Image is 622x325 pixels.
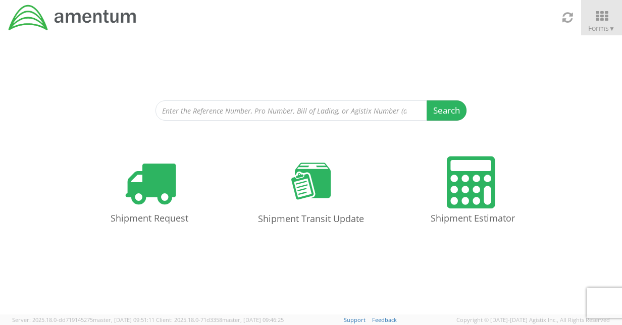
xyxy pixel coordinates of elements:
a: Shipment Request [74,146,225,239]
span: Forms [588,23,615,33]
span: ▼ [609,24,615,33]
a: Shipment Transit Update [235,146,387,239]
span: Client: 2025.18.0-71d3358 [156,316,284,323]
img: dyn-intl-logo-049831509241104b2a82.png [8,4,138,32]
h4: Shipment Transit Update [245,214,377,224]
input: Enter the Reference Number, Pro Number, Bill of Lading, or Agistix Number (at least 4 chars) [155,100,427,121]
span: master, [DATE] 09:46:25 [222,316,284,323]
span: Server: 2025.18.0-dd719145275 [12,316,154,323]
span: master, [DATE] 09:51:11 [93,316,154,323]
span: Copyright © [DATE]-[DATE] Agistix Inc., All Rights Reserved [456,316,610,324]
button: Search [427,100,467,121]
a: Support [344,316,366,323]
h4: Shipment Estimator [407,213,538,224]
a: Feedback [372,316,397,323]
a: Shipment Estimator [397,146,548,239]
h4: Shipment Request [84,213,215,224]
